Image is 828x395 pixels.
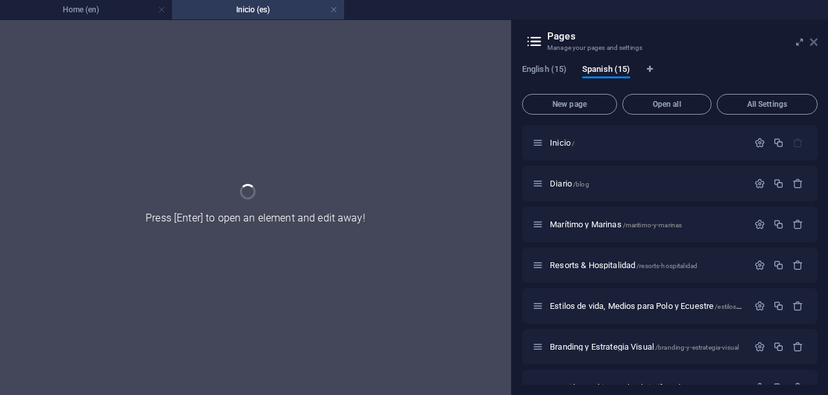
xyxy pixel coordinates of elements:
[773,137,784,148] div: Duplicate
[655,344,739,351] span: /branding-y-estrategia-visual
[550,138,574,148] span: Inicio
[773,300,784,311] div: Duplicate
[792,300,803,311] div: Remove
[546,139,748,147] div: Inicio/
[773,382,784,393] div: Duplicate
[172,3,344,17] h4: Inicio (es)
[547,42,792,54] h3: Manage your pages and settings
[773,219,784,230] div: Duplicate
[547,30,818,42] h2: Pages
[622,94,712,115] button: Open all
[573,181,589,188] span: /blog
[550,342,739,352] span: Click to open page
[792,178,803,189] div: Remove
[546,261,748,269] div: Resorts & Hospitalidad/resorts-hospitalidad
[623,221,682,229] span: /maritimo-y-marinas
[792,341,803,352] div: Remove
[754,341,765,352] div: Settings
[522,94,617,115] button: New page
[582,62,630,80] span: Spanish (15)
[754,260,765,271] div: Settings
[546,302,748,310] div: Estilos de vida, Medios para Polo y Ecuestre/estilos-de-vida-medios-para-polo-y-ecuestre
[754,219,765,230] div: Settings
[773,178,784,189] div: Duplicate
[773,260,784,271] div: Duplicate
[550,260,697,270] span: Click to open page
[723,100,812,108] span: All Settings
[550,220,682,229] span: Click to open page
[754,382,765,393] div: Settings
[754,178,765,189] div: Settings
[522,62,567,80] span: English (15)
[522,64,818,89] div: Language Tabs
[550,179,589,188] span: Click to open page
[546,220,748,229] div: Marítimo y Marinas/maritimo-y-marinas
[546,383,748,392] div: Sección Marítima - Al Cabri Lifestyle
[754,137,765,148] div: Settings
[773,341,784,352] div: Duplicate
[717,94,818,115] button: All Settings
[792,219,803,230] div: Remove
[528,100,611,108] span: New page
[637,262,697,269] span: /resorts-hospitalidad
[572,140,574,147] span: /
[546,179,748,188] div: Diario/blog
[754,300,765,311] div: Settings
[628,100,706,108] span: Open all
[792,382,803,393] div: Remove
[792,137,803,148] div: The startpage cannot be deleted
[792,260,803,271] div: Remove
[546,343,748,351] div: Branding y Estrategia Visual/branding-y-estrategia-visual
